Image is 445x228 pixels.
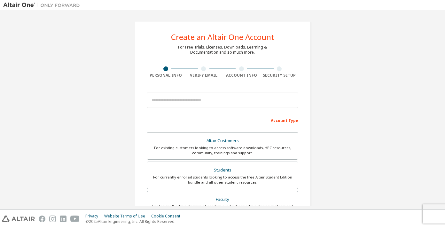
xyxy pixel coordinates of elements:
[171,33,274,41] div: Create an Altair One Account
[261,73,299,78] div: Security Setup
[85,214,104,219] div: Privacy
[222,73,261,78] div: Account Info
[2,216,35,222] img: altair_logo.svg
[151,166,294,175] div: Students
[3,2,83,8] img: Altair One
[151,136,294,145] div: Altair Customers
[151,195,294,204] div: Faculty
[151,145,294,156] div: For existing customers looking to access software downloads, HPC resources, community, trainings ...
[39,216,45,222] img: facebook.svg
[151,204,294,214] div: For faculty & administrators of academic institutions administering students and accessing softwa...
[85,219,184,224] p: © 2025 Altair Engineering, Inc. All Rights Reserved.
[178,45,267,55] div: For Free Trials, Licenses, Downloads, Learning & Documentation and so much more.
[147,73,185,78] div: Personal Info
[151,175,294,185] div: For currently enrolled students looking to access the free Altair Student Edition bundle and all ...
[49,216,56,222] img: instagram.svg
[70,216,80,222] img: youtube.svg
[104,214,151,219] div: Website Terms of Use
[151,214,184,219] div: Cookie Consent
[60,216,66,222] img: linkedin.svg
[185,73,223,78] div: Verify Email
[147,115,298,125] div: Account Type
